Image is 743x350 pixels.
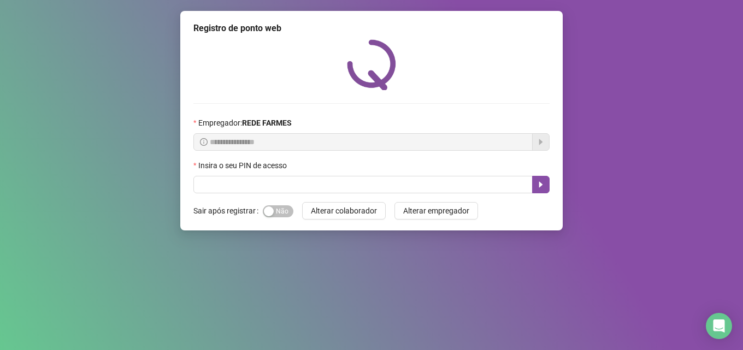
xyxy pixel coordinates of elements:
[394,202,478,220] button: Alterar empregador
[536,180,545,189] span: caret-right
[403,205,469,217] span: Alterar empregador
[347,39,396,90] img: QRPoint
[198,117,292,129] span: Empregador :
[193,202,263,220] label: Sair após registrar
[242,118,292,127] strong: REDE FARMES
[193,22,550,35] div: Registro de ponto web
[302,202,386,220] button: Alterar colaborador
[311,205,377,217] span: Alterar colaborador
[200,138,208,146] span: info-circle
[193,159,294,171] label: Insira o seu PIN de acesso
[706,313,732,339] div: Open Intercom Messenger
